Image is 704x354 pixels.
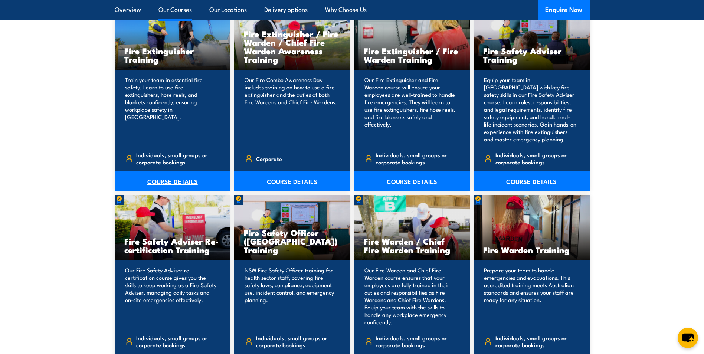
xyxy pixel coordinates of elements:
p: NSW Fire Safety Officer training for health sector staff, covering fire safety laws, compliance, ... [245,266,338,326]
h3: Fire Warden Training [483,245,580,254]
p: Our Fire Extinguisher and Fire Warden course will ensure your employees are well-trained to handl... [364,76,458,143]
p: Our Fire Combo Awareness Day includes training on how to use a fire extinguisher and the duties o... [245,76,338,143]
p: Our Fire Warden and Chief Fire Warden course ensures that your employees are fully trained in the... [364,266,458,326]
span: Individuals, small groups or corporate bookings [376,151,457,165]
span: Individuals, small groups or corporate bookings [136,151,218,165]
h3: Fire Extinguisher Training [124,46,221,63]
a: COURSE DETAILS [234,171,350,191]
h3: Fire Warden / Chief Fire Warden Training [364,237,461,254]
span: Individuals, small groups or corporate bookings [136,334,218,348]
h3: Fire Safety Officer ([GEOGRAPHIC_DATA]) Training [244,228,341,254]
span: Individuals, small groups or corporate bookings [495,334,577,348]
h3: Fire Safety Adviser Training [483,46,580,63]
p: Equip your team in [GEOGRAPHIC_DATA] with key fire safety skills in our Fire Safety Adviser cours... [484,76,577,143]
span: Individuals, small groups or corporate bookings [495,151,577,165]
a: COURSE DETAILS [474,171,590,191]
h3: Fire Safety Adviser Re-certification Training [124,237,221,254]
p: Our Fire Safety Adviser re-certification course gives you the skills to keep working as a Fire Sa... [125,266,218,326]
p: Train your team in essential fire safety. Learn to use fire extinguishers, hose reels, and blanke... [125,76,218,143]
button: chat-button [678,328,698,348]
span: Corporate [256,153,282,164]
h3: Fire Extinguisher / Fire Warden Training [364,46,461,63]
a: COURSE DETAILS [354,171,470,191]
a: COURSE DETAILS [115,171,231,191]
h3: Fire Extinguisher / Fire Warden / Chief Fire Warden Awareness Training [244,29,341,63]
span: Individuals, small groups or corporate bookings [256,334,338,348]
p: Prepare your team to handle emergencies and evacuations. This accredited training meets Australia... [484,266,577,326]
span: Individuals, small groups or corporate bookings [376,334,457,348]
